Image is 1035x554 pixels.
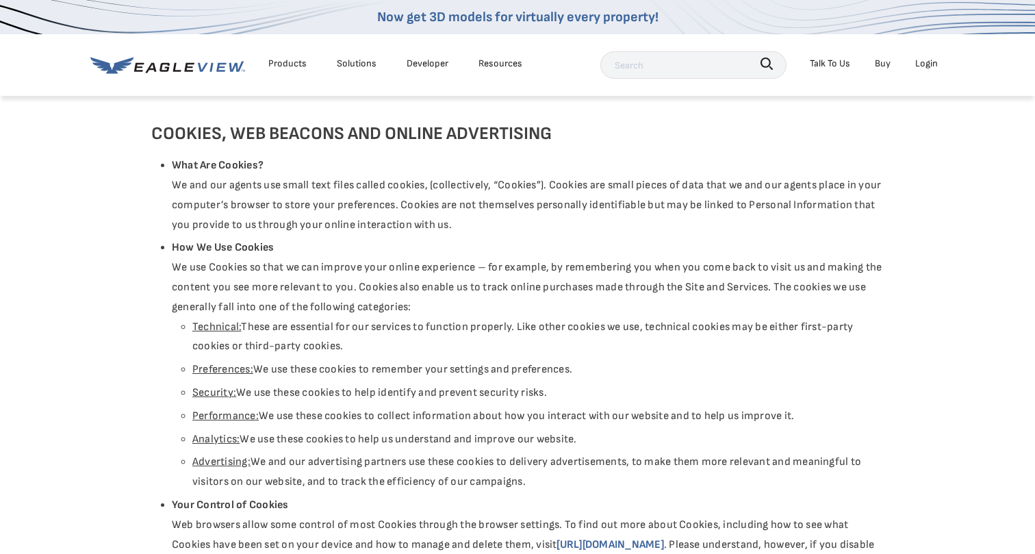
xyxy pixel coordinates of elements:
[377,9,659,25] a: Now get 3D models for virtually every property!
[192,410,259,423] u: Performance:
[192,455,251,468] u: Advertising:
[192,407,884,427] li: We use these cookies to collect information about how you interact with our website and to help u...
[407,55,448,72] a: Developer
[172,238,884,492] li: We use Cookies so that we can improve your online experience – for example, by remembering you wh...
[268,55,307,72] div: Products
[151,123,884,146] h5: COOKIES, WEB BEACONS AND ONLINE ADVERTISING
[192,320,241,333] u: Technical:
[172,159,264,172] strong: What Are Cookies?
[192,433,240,446] u: Analytics:
[478,55,522,72] div: Resources
[192,386,236,399] u: Security:
[192,318,884,357] li: These are essential for our services to function properly. Like other cookies we use, technical c...
[915,55,938,72] div: Login
[172,499,289,512] strong: Your Control of Cookies
[192,360,884,380] li: We use these cookies to remember your settings and preferences.
[875,55,891,72] a: Buy
[172,241,274,254] strong: How We Use Cookies
[192,430,884,450] li: We use these cookies to help us understand and improve our website.
[810,55,850,72] div: Talk To Us
[600,51,787,79] input: Search
[192,453,884,492] li: We and our advertising partners use these cookies to delivery advertisements, to make them more r...
[192,363,253,376] u: Preferences:
[337,55,376,72] div: Solutions
[172,156,884,235] li: We and our agents use small text files called cookies, (collectively, “Cookies”). Cookies are sma...
[192,383,884,403] li: We use these cookies to help identify and prevent security risks.
[557,538,663,551] a: [URL][DOMAIN_NAME]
